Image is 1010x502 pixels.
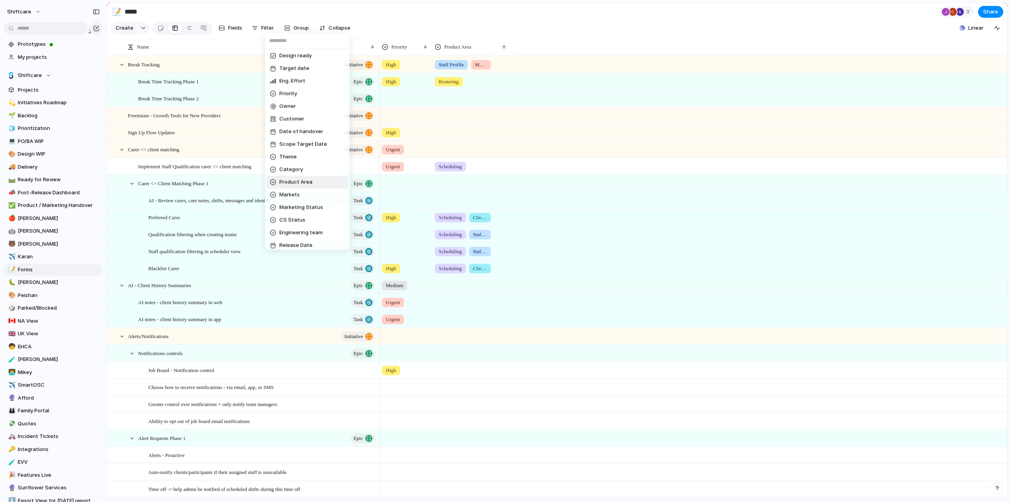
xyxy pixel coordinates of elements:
[279,242,312,250] span: Release Date
[279,153,297,161] span: Theme
[279,52,312,60] span: Design ready
[279,128,323,136] span: Date of handover
[279,103,296,111] span: Owner
[279,77,305,85] span: Eng. Effort
[279,179,312,186] span: Product Area
[279,115,304,123] span: Customer
[279,229,323,237] span: Engineering team
[279,191,300,199] span: Markets
[279,65,309,73] span: Target date
[279,141,327,149] span: Scope Target Date
[279,204,323,212] span: Marketing Status
[279,90,297,98] span: Priority
[279,216,305,224] span: CS Status
[279,166,303,174] span: Category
